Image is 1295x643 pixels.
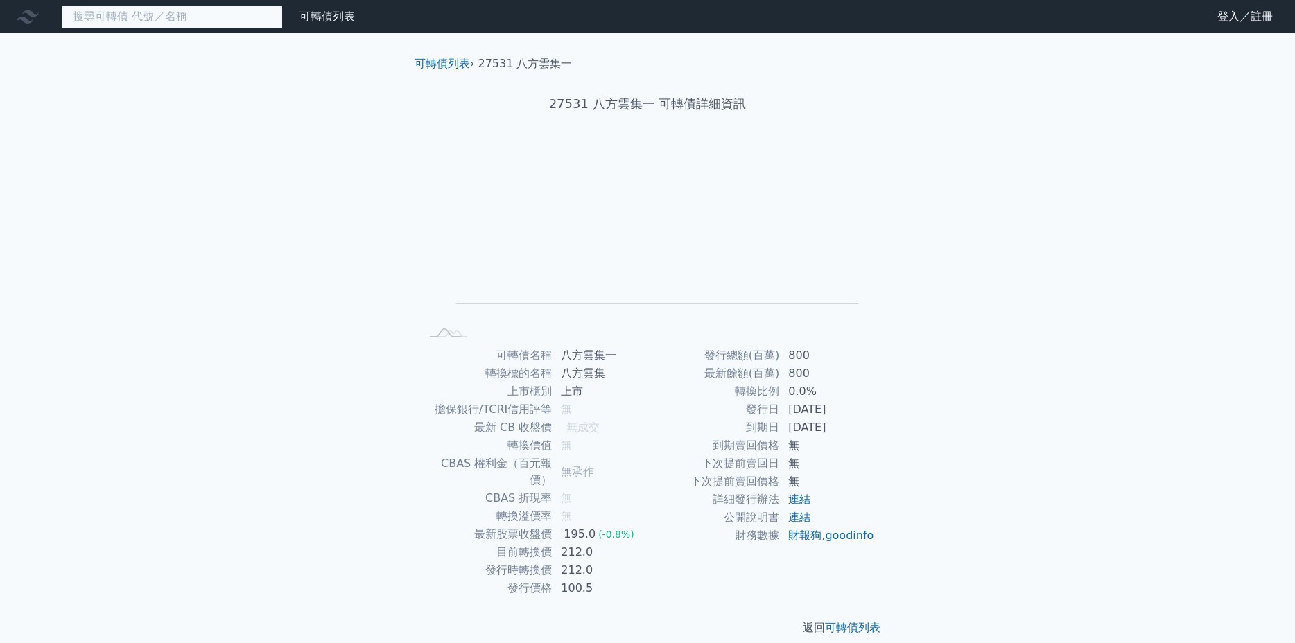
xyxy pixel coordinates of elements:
[415,55,474,72] li: ›
[420,382,553,400] td: 上市櫃別
[553,561,647,579] td: 212.0
[561,509,572,522] span: 無
[780,527,875,545] td: ,
[788,529,822,542] a: 財報狗
[780,473,875,491] td: 無
[561,403,572,416] span: 無
[647,491,780,509] td: 詳細發行辦法
[647,527,780,545] td: 財務數據
[647,346,780,364] td: 發行總額(百萬)
[566,421,600,434] span: 無成交
[420,543,553,561] td: 目前轉換價
[420,364,553,382] td: 轉換標的名稱
[443,157,859,324] g: Chart
[647,382,780,400] td: 轉換比例
[420,455,553,489] td: CBAS 權利金（百元報價）
[420,507,553,525] td: 轉換溢價率
[299,10,355,23] a: 可轉債列表
[420,579,553,597] td: 發行價格
[415,57,470,70] a: 可轉債列表
[561,439,572,452] span: 無
[780,400,875,419] td: [DATE]
[553,364,647,382] td: 八方雲集
[598,529,634,540] span: (-0.8%)
[780,382,875,400] td: 0.0%
[553,346,647,364] td: 八方雲集一
[420,489,553,507] td: CBAS 折現率
[61,5,283,28] input: 搜尋可轉債 代號／名稱
[647,473,780,491] td: 下次提前賣回價格
[420,437,553,455] td: 轉換價值
[420,525,553,543] td: 最新股票收盤價
[403,619,892,636] p: 返回
[403,94,892,114] h1: 27531 八方雲集一 可轉債詳細資訊
[553,579,647,597] td: 100.5
[561,526,598,543] div: 195.0
[788,493,810,506] a: 連結
[788,511,810,524] a: 連結
[420,419,553,437] td: 最新 CB 收盤價
[561,491,572,504] span: 無
[780,419,875,437] td: [DATE]
[780,364,875,382] td: 800
[478,55,573,72] li: 27531 八方雲集一
[647,455,780,473] td: 下次提前賣回日
[1206,6,1284,28] a: 登入／註冊
[647,364,780,382] td: 最新餘額(百萬)
[553,382,647,400] td: 上市
[825,621,880,634] a: 可轉債列表
[647,419,780,437] td: 到期日
[780,455,875,473] td: 無
[647,437,780,455] td: 到期賣回價格
[420,346,553,364] td: 可轉債名稱
[647,509,780,527] td: 公開說明書
[553,543,647,561] td: 212.0
[780,437,875,455] td: 無
[647,400,780,419] td: 發行日
[561,465,594,478] span: 無承作
[780,346,875,364] td: 800
[420,400,553,419] td: 擔保銀行/TCRI信用評等
[825,529,874,542] a: goodinfo
[420,561,553,579] td: 發行時轉換價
